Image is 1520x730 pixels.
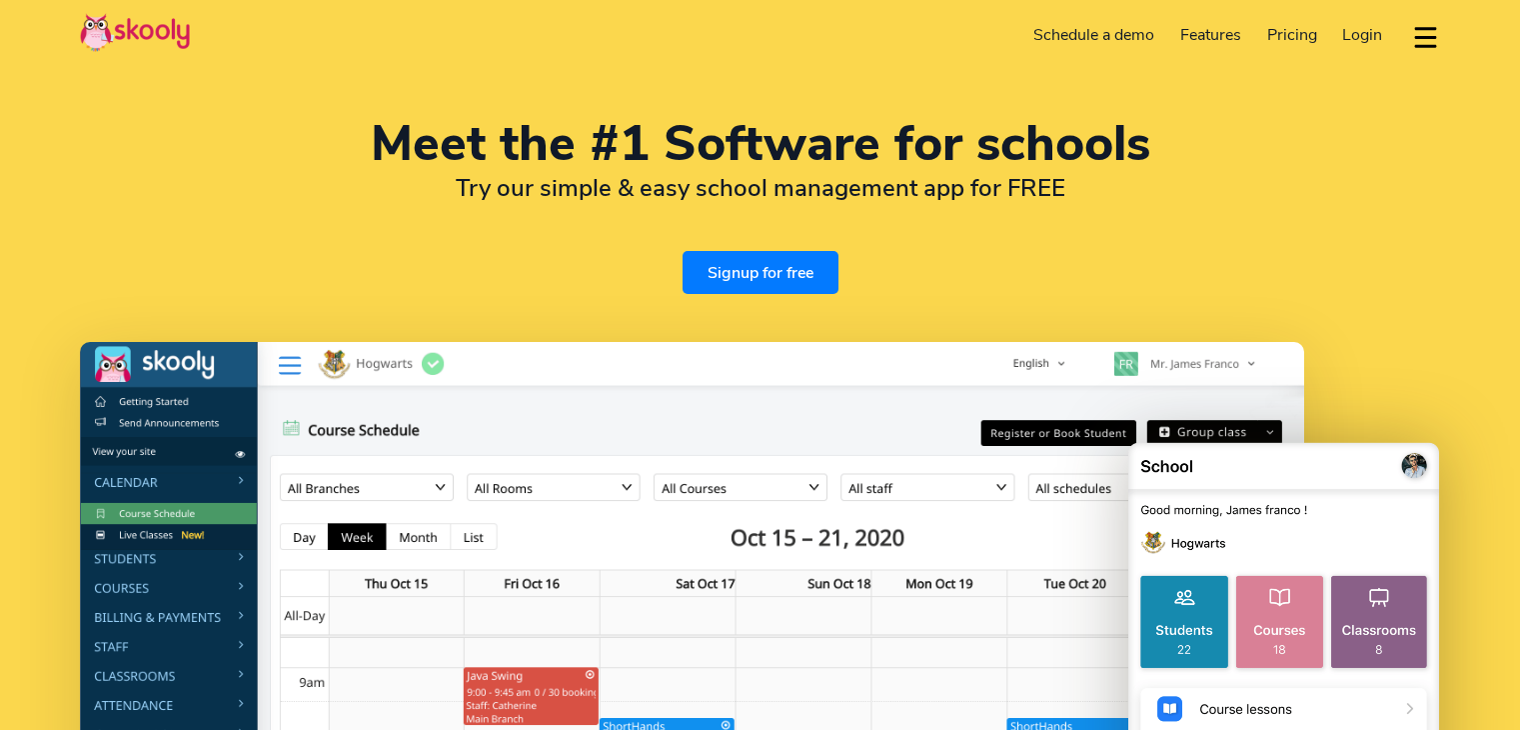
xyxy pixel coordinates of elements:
a: Features [1167,19,1254,51]
img: Skooly [80,13,190,52]
a: Login [1329,19,1395,51]
h2: Try our simple & easy school management app for FREE [80,173,1440,203]
button: dropdown menu [1411,14,1440,60]
a: Pricing [1254,19,1330,51]
span: Pricing [1267,24,1317,46]
a: Signup for free [683,251,838,294]
a: Schedule a demo [1021,19,1168,51]
span: Login [1342,24,1382,46]
h1: Meet the #1 Software for schools [80,120,1440,168]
